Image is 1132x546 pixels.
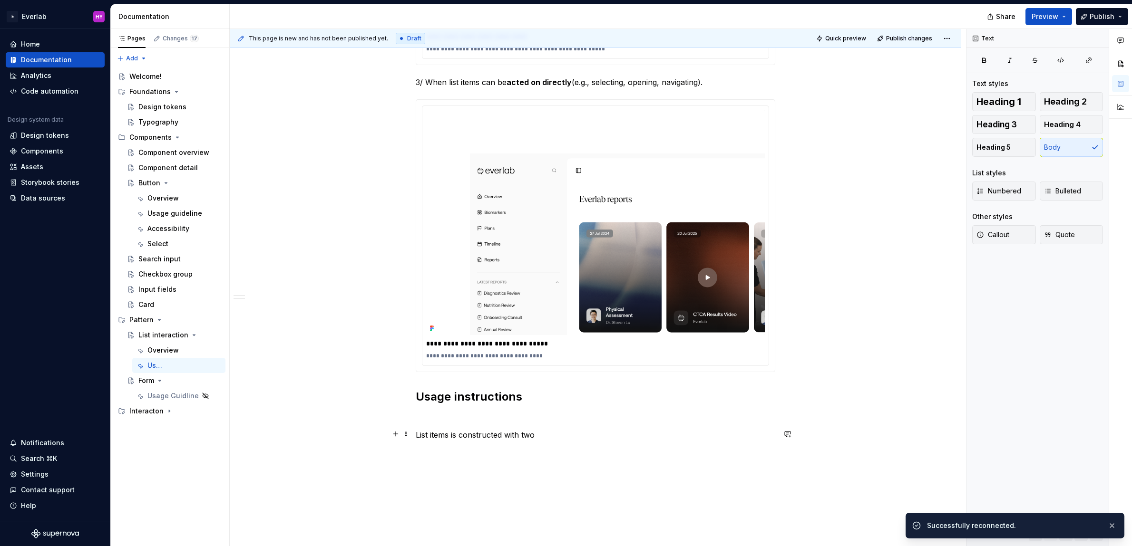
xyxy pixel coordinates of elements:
button: Bulleted [1040,182,1103,201]
div: Card [138,300,154,309]
div: Storybook stories [21,178,79,187]
a: Component detail [123,160,225,175]
div: Input fields [138,285,176,294]
span: Share [996,12,1015,21]
div: Overview [147,193,179,203]
a: Form [123,373,225,388]
a: Input fields [123,282,225,297]
button: Notifications [6,435,105,450]
div: Search ⌘K [21,454,57,463]
div: Page tree [114,69,225,419]
span: Numbered [976,186,1021,196]
span: This page is new and has not been published yet. [249,35,388,42]
span: Quick preview [825,35,866,42]
div: Usage guideline [147,361,165,370]
div: Component overview [138,148,209,157]
a: Usage guideline [132,358,225,373]
div: Interacton [114,403,225,419]
span: Heading 5 [976,143,1011,152]
button: Publish [1076,8,1128,25]
div: Settings [21,469,49,479]
div: Overview [147,345,179,355]
button: Contact support [6,482,105,498]
button: Heading 1 [972,92,1036,111]
button: Preview [1025,8,1072,25]
button: Publish changes [874,32,937,45]
span: Heading 4 [1044,120,1081,129]
div: Other styles [972,212,1013,221]
div: Everlab [22,12,47,21]
div: Component detail [138,163,198,172]
button: Heading 4 [1040,115,1103,134]
span: Publish changes [886,35,932,42]
a: Accessibility [132,221,225,236]
div: Code automation [21,86,78,96]
a: Documentation [6,52,105,67]
a: Code automation [6,84,105,99]
div: Usage Guidline [147,391,199,401]
svg: Supernova Logo [31,529,79,538]
a: Storybook stories [6,175,105,190]
div: Search input [138,254,181,264]
span: Draft [407,35,421,42]
a: Button [123,175,225,191]
div: Notifications [21,438,64,448]
h2: Usage instructions [416,389,775,404]
div: Select [147,239,168,249]
div: List styles [972,168,1006,178]
div: Usage guideline [147,209,202,218]
button: Search ⌘K [6,451,105,466]
a: Analytics [6,68,105,83]
div: Help [21,501,36,510]
a: Assets [6,159,105,174]
span: Preview [1032,12,1058,21]
div: Form [138,376,154,385]
button: EEverlabHY [2,6,108,27]
div: Interacton [129,406,164,416]
a: Card [123,297,225,312]
div: HY [96,13,103,20]
button: Callout [972,225,1036,244]
div: Pages [118,35,146,42]
span: Callout [976,230,1009,239]
div: Button [138,178,160,188]
a: List interaction [123,327,225,343]
a: Overview [132,343,225,358]
a: Welcome! [114,69,225,84]
a: Settings [6,467,105,482]
button: Help [6,498,105,513]
a: Overview [132,191,225,206]
a: Design tokens [6,128,105,143]
div: Data sources [21,193,65,203]
button: Quick preview [813,32,870,45]
div: Pattern [129,315,154,325]
div: Pattern [114,312,225,327]
div: Components [21,146,63,156]
div: Text styles [972,79,1008,88]
a: Home [6,37,105,52]
div: Checkbox group [138,269,193,279]
div: Foundations [129,87,171,96]
div: Contact support [21,485,75,495]
span: Heading 3 [976,120,1017,129]
div: Analytics [21,71,51,80]
strong: acted on directly [507,77,572,87]
span: Heading 1 [976,97,1021,106]
a: Data sources [6,191,105,206]
div: Assets [21,162,43,172]
button: Add [114,52,150,65]
button: Heading 5 [972,138,1036,157]
button: Heading 3 [972,115,1036,134]
a: Select [132,236,225,251]
a: Usage guideline [132,206,225,221]
div: Changes [163,35,199,42]
div: List interaction [138,330,188,340]
div: Design system data [8,116,64,124]
div: Design tokens [21,131,69,140]
a: Components [6,144,105,159]
div: Components [129,133,172,142]
span: Heading 2 [1044,97,1087,106]
div: Documentation [21,55,72,65]
p: 3/ When list items can be (e.g., selecting, opening, navigating). [416,77,775,88]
